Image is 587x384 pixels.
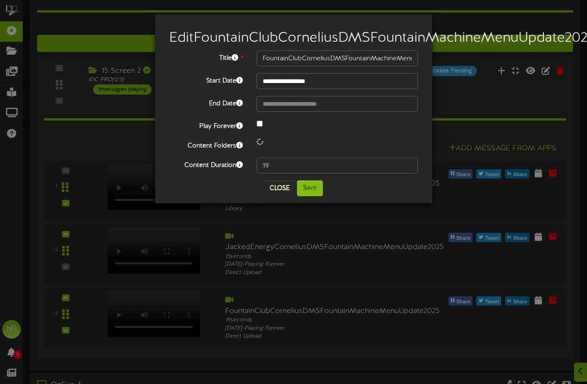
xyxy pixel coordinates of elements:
[162,158,250,170] label: Content Duration
[162,51,250,63] label: Title
[169,31,418,46] h2: Edit FountainClubCorneliusDMSFountainMachineMenuUpdate2025 ?
[162,73,250,86] label: Start Date
[162,119,250,131] label: Play Forever
[162,96,250,109] label: End Date
[257,51,418,66] input: Title
[257,158,418,173] input: 15
[162,138,250,151] label: Content Folders
[297,180,323,196] button: Save
[264,181,295,196] button: Close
